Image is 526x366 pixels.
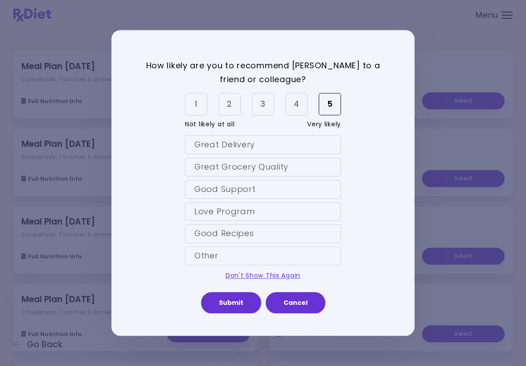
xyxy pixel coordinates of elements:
[201,292,261,314] button: Submit
[185,93,207,116] div: 1
[319,93,341,116] div: 5
[134,59,392,86] p: How likely are you to recommend [PERSON_NAME] to a friend or colleague?
[185,225,341,243] div: Good Recipes
[185,136,341,154] div: Great Delivery
[285,93,308,116] div: 4
[307,118,341,132] span: Very likely
[185,118,234,132] span: Not likely at all
[226,271,300,280] a: Don't Show This Again
[185,247,341,266] div: Other
[185,158,341,176] div: Great Grocery Quality
[266,292,325,314] button: Cancel
[185,202,341,221] div: Love Program
[185,180,341,199] div: Good Support
[218,93,241,116] div: 2
[252,93,274,116] div: 3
